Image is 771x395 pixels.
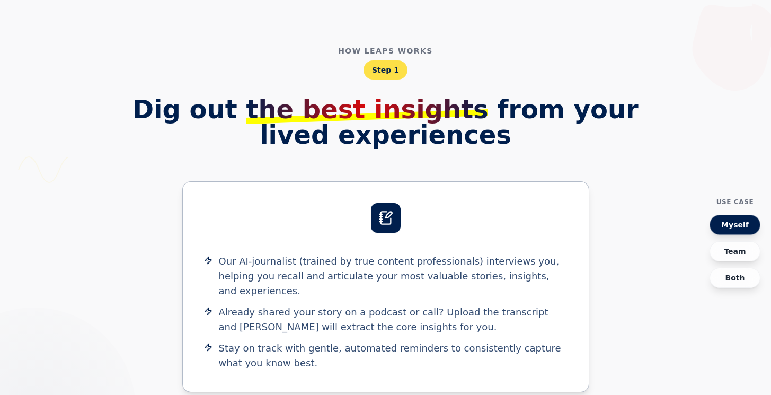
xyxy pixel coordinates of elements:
[364,60,407,80] span: Step 1
[716,198,754,206] h4: Use Case
[219,341,568,371] span: Stay on track with gentle, automated reminders to consistently capture what you know best.
[710,241,760,261] button: Team
[246,94,488,124] span: the best insights
[710,215,760,235] button: Myself
[76,46,695,56] p: How Leaps works
[219,305,568,335] span: Already shared your story on a podcast or call? Upload the transcript and [PERSON_NAME] will extr...
[114,96,657,147] h2: Dig out from your lived experiences
[710,268,760,288] button: Both
[219,254,568,299] span: Our AI-journalist (trained by true content professionals) interviews you, helping you recall and ...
